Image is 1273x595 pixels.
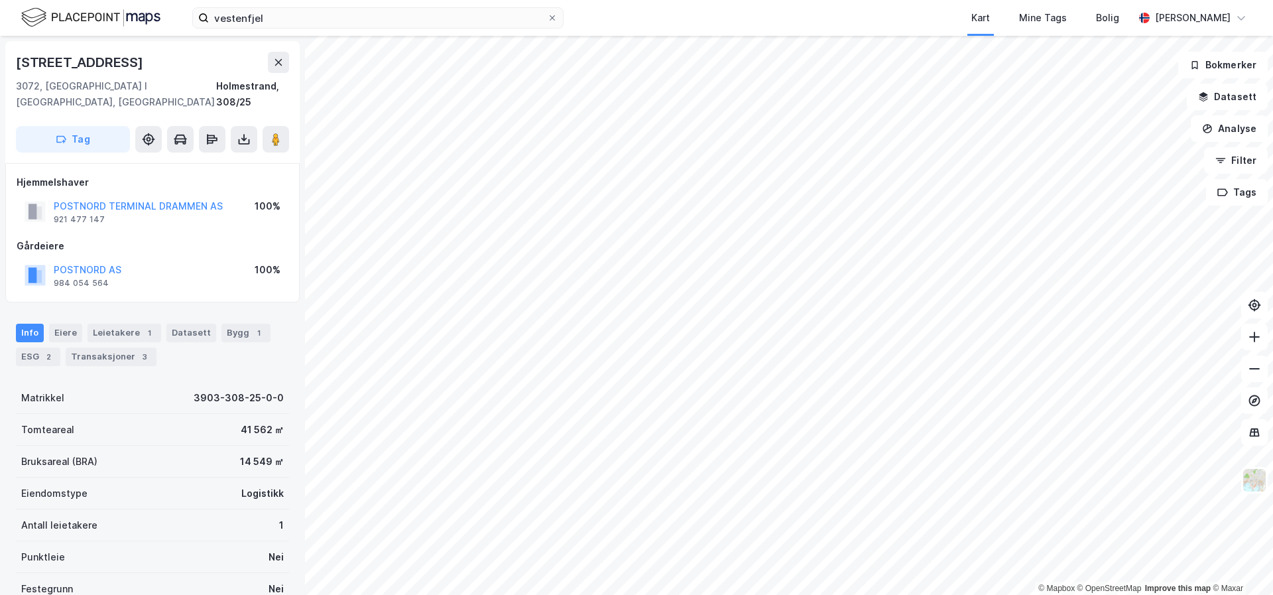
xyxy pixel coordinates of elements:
[221,324,271,342] div: Bygg
[16,324,44,342] div: Info
[1204,147,1268,174] button: Filter
[42,350,55,364] div: 2
[1019,10,1067,26] div: Mine Tags
[1096,10,1119,26] div: Bolig
[216,78,290,110] div: Holmestrand, 308/25
[1178,52,1268,78] button: Bokmerker
[17,174,288,190] div: Hjemmelshaver
[21,454,97,470] div: Bruksareal (BRA)
[16,78,216,110] div: 3072, [GEOGRAPHIC_DATA] I [GEOGRAPHIC_DATA], [GEOGRAPHIC_DATA]
[971,10,990,26] div: Kart
[54,214,105,225] div: 921 477 147
[1191,115,1268,142] button: Analyse
[21,6,160,29] img: logo.f888ab2527a4732fd821a326f86c7f29.svg
[21,390,64,406] div: Matrikkel
[21,549,65,565] div: Punktleie
[1242,468,1267,493] img: Z
[1077,584,1142,593] a: OpenStreetMap
[1145,584,1211,593] a: Improve this map
[255,262,280,278] div: 100%
[66,348,156,366] div: Transaksjoner
[166,324,216,342] div: Datasett
[252,326,265,340] div: 1
[1038,584,1075,593] a: Mapbox
[255,198,280,214] div: 100%
[17,238,288,254] div: Gårdeiere
[1207,531,1273,595] div: Kontrollprogram for chat
[1206,179,1268,206] button: Tags
[1187,84,1268,110] button: Datasett
[241,486,284,501] div: Logistikk
[269,549,284,565] div: Nei
[138,350,151,364] div: 3
[54,278,109,289] div: 984 054 564
[49,324,82,342] div: Eiere
[16,348,60,366] div: ESG
[21,517,97,533] div: Antall leietakere
[143,326,156,340] div: 1
[16,52,146,73] div: [STREET_ADDRESS]
[21,422,74,438] div: Tomteareal
[279,517,284,533] div: 1
[1207,531,1273,595] iframe: Chat Widget
[88,324,161,342] div: Leietakere
[16,126,130,153] button: Tag
[21,486,88,501] div: Eiendomstype
[194,390,284,406] div: 3903-308-25-0-0
[1155,10,1231,26] div: [PERSON_NAME]
[241,422,284,438] div: 41 562 ㎡
[209,8,547,28] input: Søk på adresse, matrikkel, gårdeiere, leietakere eller personer
[240,454,284,470] div: 14 549 ㎡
